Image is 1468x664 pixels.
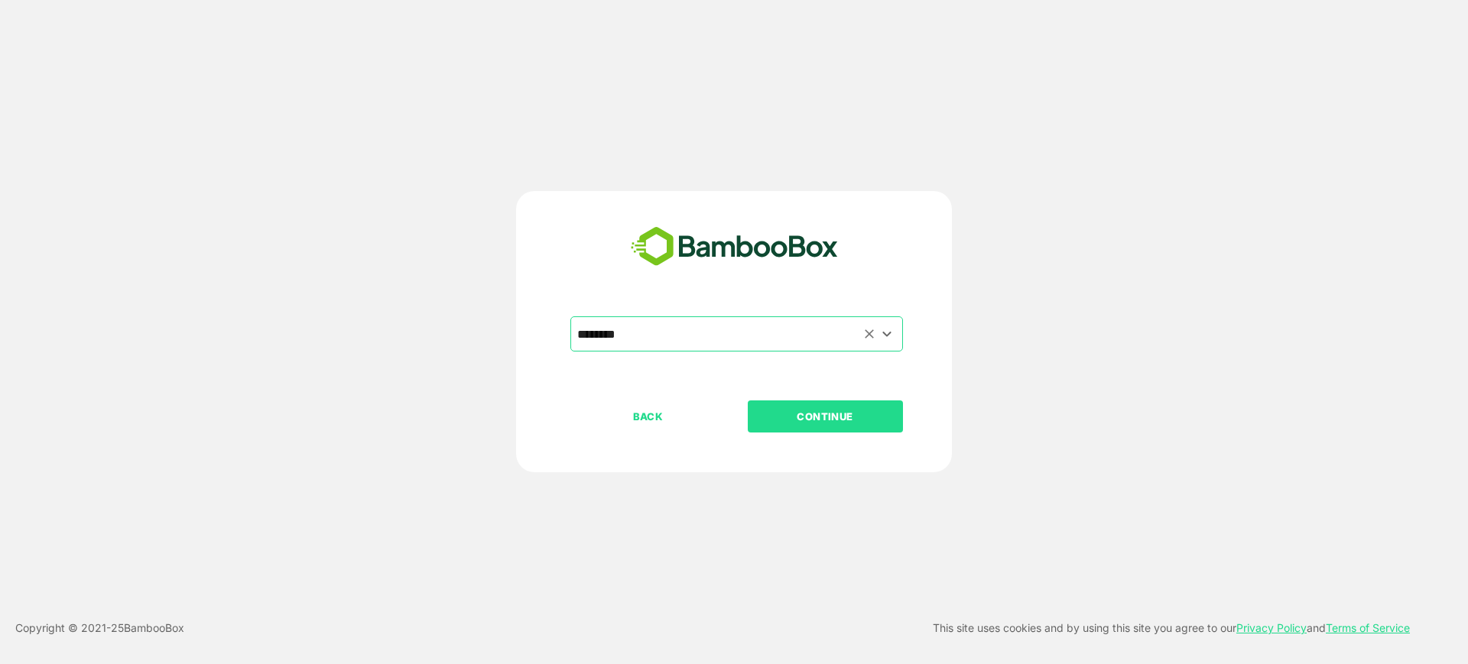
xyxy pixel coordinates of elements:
p: CONTINUE [749,408,901,425]
p: This site uses cookies and by using this site you agree to our and [933,619,1410,637]
a: Privacy Policy [1236,621,1307,634]
a: Terms of Service [1326,621,1410,634]
p: Copyright © 2021- 25 BambooBox [15,619,184,637]
button: Open [877,323,898,344]
button: Clear [861,325,879,342]
button: BACK [570,400,726,432]
p: BACK [572,408,725,425]
button: CONTINUE [748,400,903,432]
img: bamboobox [622,222,846,272]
